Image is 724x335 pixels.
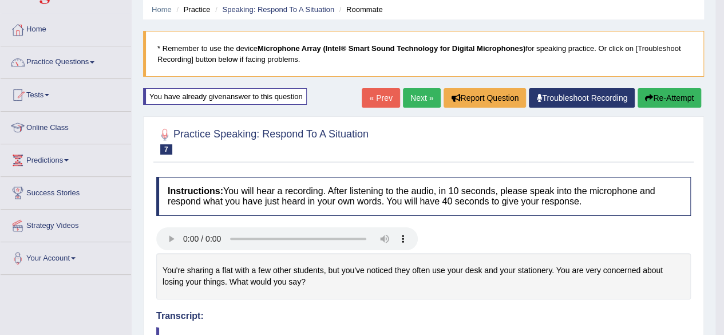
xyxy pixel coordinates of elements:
a: Home [152,5,172,14]
button: Report Question [444,88,526,108]
a: Troubleshoot Recording [529,88,635,108]
div: You have already given answer to this question [143,88,307,105]
a: Practice Questions [1,46,131,75]
a: « Prev [362,88,399,108]
a: Strategy Videos [1,210,131,238]
a: Tests [1,79,131,108]
blockquote: * Remember to use the device for speaking practice. Or click on [Troubleshoot Recording] button b... [143,31,704,77]
a: Success Stories [1,177,131,206]
a: Online Class [1,112,131,140]
a: Predictions [1,144,131,173]
b: Microphone Array (Intel® Smart Sound Technology for Digital Microphones) [258,44,525,53]
div: You're sharing a flat with a few other students, but you've noticed they often use your desk and ... [156,253,691,299]
b: Instructions: [168,186,223,196]
button: Re-Attempt [638,88,701,108]
a: Speaking: Respond To A Situation [222,5,334,14]
a: Home [1,14,131,42]
a: Your Account [1,242,131,271]
h4: You will hear a recording. After listening to the audio, in 10 seconds, please speak into the mic... [156,177,691,215]
h2: Practice Speaking: Respond To A Situation [156,126,369,155]
span: 7 [160,144,172,155]
li: Practice [173,4,210,15]
a: Next » [403,88,441,108]
li: Roommate [337,4,383,15]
